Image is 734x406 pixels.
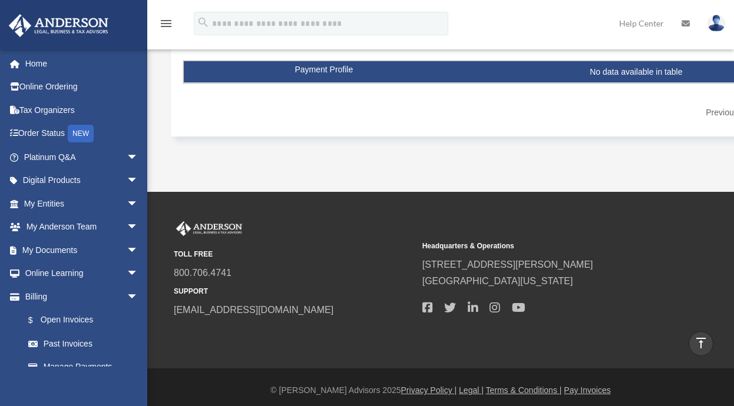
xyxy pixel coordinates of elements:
[127,169,150,193] span: arrow_drop_down
[8,215,156,239] a: My Anderson Teamarrow_drop_down
[8,145,156,169] a: Platinum Q&Aarrow_drop_down
[422,276,573,286] a: [GEOGRAPHIC_DATA][US_STATE]
[422,240,663,252] small: Headquarters & Operations
[459,385,484,395] a: Legal |
[174,268,232,278] a: 800.706.4741
[8,262,156,285] a: Online Learningarrow_drop_down
[68,125,94,142] div: NEW
[174,305,333,315] a: [EMAIL_ADDRESS][DOMAIN_NAME]
[689,331,713,356] a: vertical_align_top
[422,259,593,269] a: [STREET_ADDRESS][PERSON_NAME]
[8,192,156,215] a: My Entitiesarrow_drop_down
[127,262,150,286] span: arrow_drop_down
[8,52,156,75] a: Home
[174,221,244,237] img: Anderson Advisors Platinum Portal
[8,75,156,99] a: Online Ordering
[5,14,112,37] img: Anderson Advisors Platinum Portal
[16,308,156,332] a: $Open Invoices
[8,98,156,122] a: Tax Organizers
[127,285,150,309] span: arrow_drop_down
[8,169,156,192] a: Digital Productsarrow_drop_down
[694,336,708,350] i: vertical_align_top
[174,248,414,261] small: TOLL FREE
[197,16,210,29] i: search
[127,145,150,169] span: arrow_drop_down
[564,385,610,395] a: Pay Invoices
[707,15,725,32] img: User Pic
[127,192,150,216] span: arrow_drop_down
[8,285,156,308] a: Billingarrow_drop_down
[8,122,156,146] a: Order StatusNEW
[35,313,41,328] span: $
[16,355,150,379] a: Manage Payments
[401,385,457,395] a: Privacy Policy |
[486,385,562,395] a: Terms & Conditions |
[8,238,156,262] a: My Documentsarrow_drop_down
[16,332,156,355] a: Past Invoices
[127,238,150,262] span: arrow_drop_down
[127,215,150,239] span: arrow_drop_down
[159,16,173,31] i: menu
[174,285,414,298] small: SUPPORT
[147,383,734,398] div: © [PERSON_NAME] Advisors 2025
[159,21,173,31] a: menu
